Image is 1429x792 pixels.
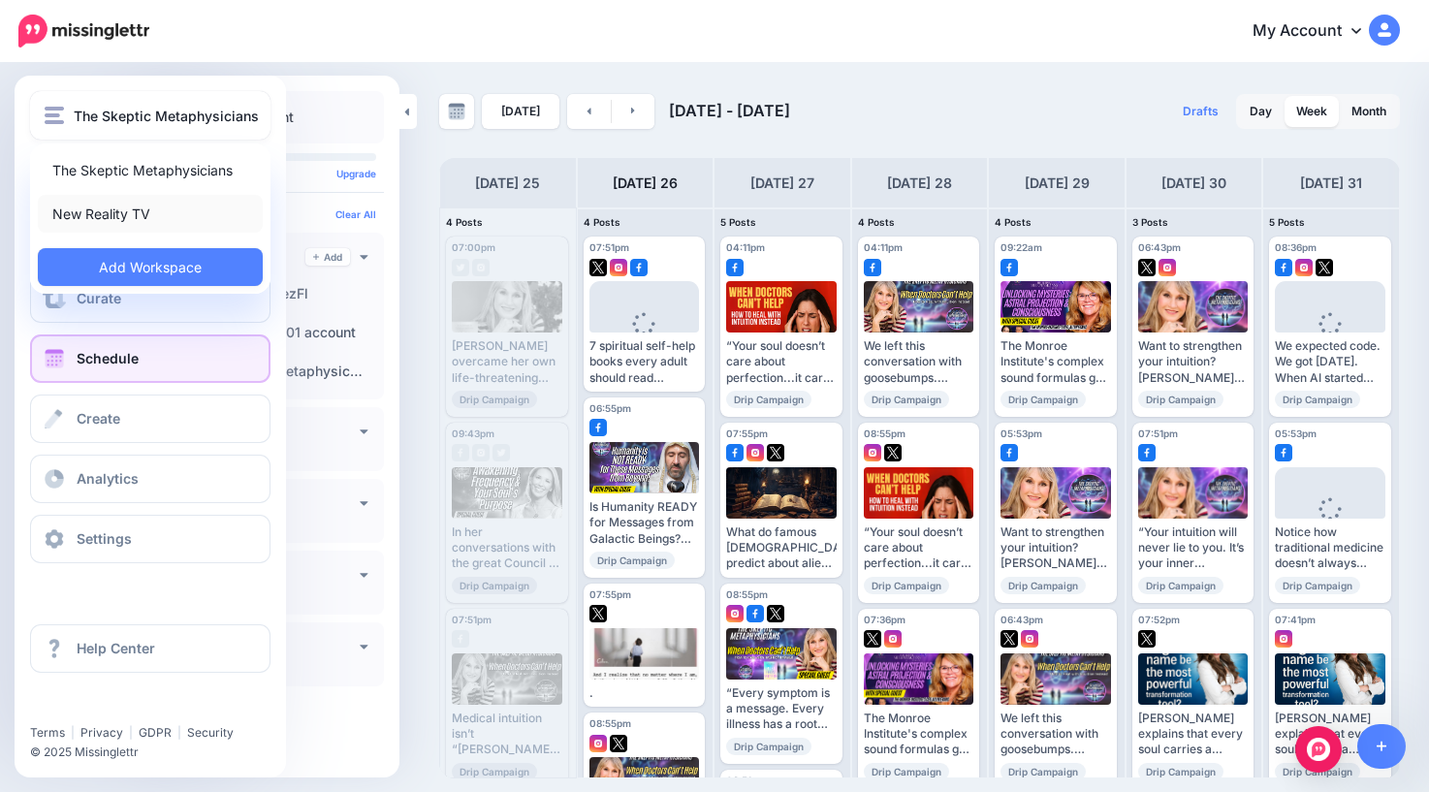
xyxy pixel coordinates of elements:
[864,338,974,386] div: We left this conversation with goosebumps. [PERSON_NAME] doesn’t just talk about healing, she emb...
[884,630,902,648] img: instagram-square.png
[77,470,139,487] span: Analytics
[1000,577,1086,594] span: Drip Campaign
[669,101,790,120] span: [DATE] - [DATE]
[746,605,764,622] img: facebook-square.png
[1275,338,1385,386] div: We expected code. We got [DATE]. When AI started riffing on reincarnation, spiritual evolution, a...
[1275,428,1317,439] span: 05:53pm
[1183,106,1219,117] span: Drafts
[864,763,949,780] span: Drip Campaign
[30,725,65,740] a: Terms
[589,605,607,622] img: twitter-square.png
[30,274,270,323] a: Curate
[1138,711,1249,758] div: [PERSON_NAME] explains that every soul carries a vibration, and for those with angelic ancestry, ...
[589,717,631,729] span: 08:55pm
[589,259,607,276] img: twitter-square.png
[335,208,376,220] a: Clear All
[864,524,974,572] div: “Your soul doesn’t care about perfection...it cares about truth.” – [PERSON_NAME] More wisdom ins...
[630,259,648,276] img: facebook-square.png
[80,725,123,740] a: Privacy
[726,605,744,622] img: instagram-square.png
[1269,216,1305,228] span: 5 Posts
[472,444,490,461] img: instagram-grey-square.png
[726,259,744,276] img: facebook-square.png
[864,391,949,408] span: Drip Campaign
[1340,96,1398,127] a: Month
[177,725,181,740] span: |
[1000,711,1111,758] div: We left this conversation with goosebumps. [PERSON_NAME] doesn’t just talk about healing, she emb...
[1161,172,1226,195] h4: [DATE] 30
[1316,259,1333,276] img: twitter-square.png
[750,172,814,195] h4: [DATE] 27
[1275,259,1292,276] img: facebook-square.png
[1138,630,1156,648] img: twitter-square.png
[30,91,270,140] button: The Skeptic Metaphysicians
[1233,8,1400,55] a: My Account
[1138,524,1249,572] div: “Your intuition will never lie to you. It’s your inner compass. It just needs you to trust it.” –...
[452,391,537,408] span: Drip Campaign
[1275,241,1317,253] span: 08:36pm
[610,735,627,752] img: twitter-square.png
[864,630,881,648] img: twitter-square.png
[884,444,902,461] img: twitter-square.png
[864,711,974,758] div: The Monroe Institute's complex sound formulas go beyond simple alpha or theta waves, offering lay...
[30,395,270,443] a: Create
[77,350,139,366] span: Schedule
[1300,172,1362,195] h4: [DATE] 31
[1132,216,1168,228] span: 3 Posts
[1138,391,1223,408] span: Drip Campaign
[1275,577,1360,594] span: Drip Campaign
[995,216,1032,228] span: 4 Posts
[1000,428,1042,439] span: 05:53pm
[30,334,270,383] a: Schedule
[1021,630,1038,648] img: instagram-square.png
[1275,711,1385,758] div: [PERSON_NAME] explains that every soul carries a vibration, and for those with angelic ancestry, ...
[1000,391,1086,408] span: Drip Campaign
[864,444,881,461] img: instagram-square.png
[187,725,234,740] a: Security
[858,216,895,228] span: 4 Posts
[589,499,700,547] div: Is Humanity READY for Messages from Galactic Beings? Read more 👉 [URL] #Spirituality #Consciousne...
[726,588,768,600] span: 08:55pm
[618,312,671,363] div: Loading
[1238,96,1284,127] a: Day
[38,248,263,286] a: Add Workspace
[336,168,376,179] a: Upgrade
[1138,577,1223,594] span: Drip Campaign
[18,15,149,48] img: Missinglettr
[1159,259,1176,276] img: instagram-square.png
[1000,338,1111,386] div: The Monroe Institute's complex sound formulas go beyond simple alpha or theta waves, offering lay...
[726,738,811,755] span: Drip Campaign
[589,419,607,436] img: facebook-square.png
[1138,241,1181,253] span: 06:43pm
[71,725,75,740] span: |
[864,614,905,625] span: 07:36pm
[30,624,270,673] a: Help Center
[726,338,837,386] div: “Your soul doesn’t care about perfection...it cares about truth.” – [PERSON_NAME] More wisdom ins...
[589,241,629,253] span: 07:51pm
[584,216,620,228] span: 4 Posts
[589,552,675,569] span: Drip Campaign
[452,428,494,439] span: 09:43pm
[1138,428,1178,439] span: 07:51pm
[129,725,133,740] span: |
[482,94,559,129] a: [DATE]
[38,151,263,189] a: The Skeptic Metaphysicians
[45,107,64,124] img: menu.png
[864,241,903,253] span: 04:11pm
[305,248,350,266] a: Add
[1000,259,1018,276] img: facebook-square.png
[613,172,678,195] h4: [DATE] 26
[864,577,949,594] span: Drip Campaign
[726,524,837,572] div: What do famous [DEMOGRAPHIC_DATA] predict about aliens in the fall of 2025? [URL][DOMAIN_NAME]
[1275,763,1360,780] span: Drip Campaign
[30,697,180,716] iframe: Twitter Follow Button
[452,577,537,594] span: Drip Campaign
[452,711,562,758] div: Medical intuition isn’t “[PERSON_NAME].” It’s a skill that helps you listen deeply to your body a...
[864,428,905,439] span: 08:55pm
[1000,614,1043,625] span: 06:43pm
[452,338,562,386] div: [PERSON_NAME] overcame her own life-threatening struggles by learning to tune into her intuition....
[1138,259,1156,276] img: twitter-square.png
[452,524,562,572] div: In her conversations with the great Council of Light, [PERSON_NAME] emphasizes crucial messages f...
[1295,726,1342,773] div: Open Intercom Messenger
[887,172,952,195] h4: [DATE] 28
